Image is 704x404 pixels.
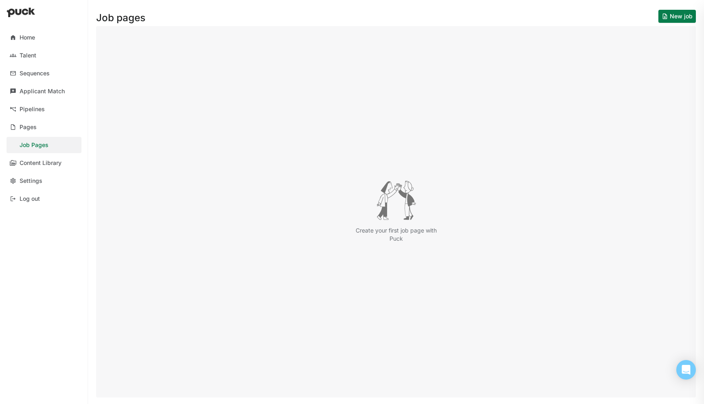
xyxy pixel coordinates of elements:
div: Settings [20,178,42,184]
a: Pipelines [7,101,81,117]
a: Job Pages [7,137,81,153]
div: Log out [20,195,40,202]
div: Open Intercom Messenger [676,360,696,380]
a: Pages [7,119,81,135]
div: Job Pages [20,142,48,149]
div: Home [20,34,35,41]
a: Talent [7,47,81,64]
div: Talent [20,52,36,59]
div: Create your first job page with Puck [353,226,439,242]
div: Pages [20,124,37,131]
a: Applicant Match [7,83,81,99]
a: Home [7,29,81,46]
div: Pipelines [20,106,45,113]
a: Settings [7,173,81,189]
div: Sequences [20,70,50,77]
button: New job [658,10,696,23]
div: Applicant Match [20,88,65,95]
a: Sequences [7,65,81,81]
a: Content Library [7,155,81,171]
h1: Job pages [96,13,145,23]
img: Empty Table [376,181,416,220]
div: Content Library [20,160,62,167]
